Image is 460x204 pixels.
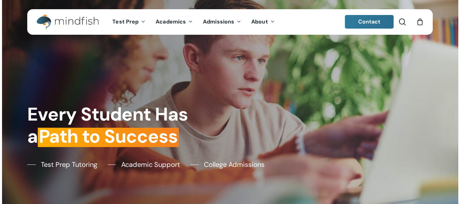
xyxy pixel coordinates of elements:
[108,159,180,170] a: Academic Support
[38,124,179,148] em: Path to Success
[203,18,234,25] span: Admissions
[204,159,265,170] span: College Admissions
[198,19,246,25] a: Admissions
[251,18,268,25] span: About
[246,19,280,25] a: About
[27,104,226,148] h1: Every Student Has a
[107,19,150,25] a: Test Prep
[27,159,97,170] a: Test Prep Tutoring
[156,18,186,25] span: Academics
[107,9,280,35] nav: Main Menu
[27,9,433,35] header: Main Menu
[190,159,265,170] a: College Admissions
[112,18,139,25] span: Test Prep
[121,159,180,170] span: Academic Support
[41,159,97,170] span: Test Prep Tutoring
[358,18,381,25] span: Contact
[345,15,394,29] a: Contact
[416,18,424,26] a: Cart
[150,19,198,25] a: Academics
